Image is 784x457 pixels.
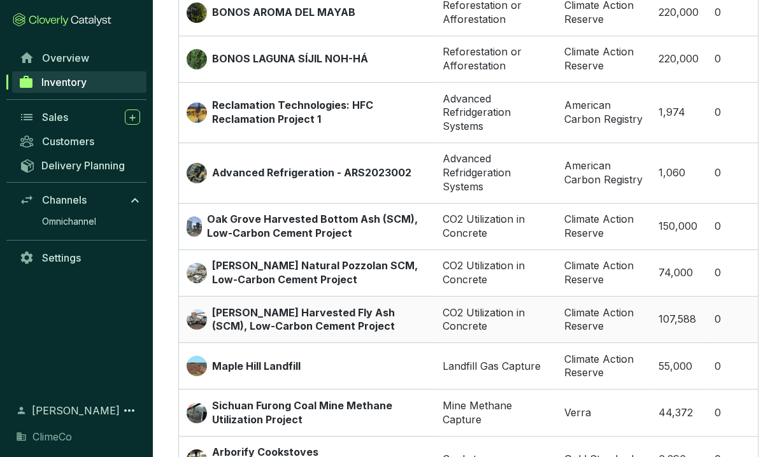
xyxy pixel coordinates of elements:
a: Settings [13,247,146,269]
td: American Carbon Registry [557,82,651,143]
td: 1,974 [652,82,708,143]
td: Climate Action Reserve [557,203,651,250]
td: CO2 Utilization in Concrete [435,296,557,342]
p: Maple Hill Landfill [212,360,301,374]
td: 150,000 [652,203,708,250]
a: Omnichannel [36,212,146,231]
img: BONOS AROMA DEL MAYAB [187,3,207,23]
p: BONOS AROMA DEL MAYAB [212,6,355,20]
img: Reclamation Technologies: HFC Reclamation Project 1 [187,102,207,123]
a: Inventory [12,71,146,93]
td: Verra [557,389,651,435]
td: 44,372 [652,389,708,435]
img: Kirkland Natural Pozzolan SCM, Low-Carbon Cement Project [187,263,207,283]
span: ClimeCo [32,429,72,444]
td: 0 [708,389,758,435]
td: Climate Action Reserve [557,342,651,389]
img: Maple Hill Landfill [187,356,207,376]
span: Delivery Planning [41,159,125,172]
span: Sales [42,111,68,123]
img: Advanced Refrigeration - ARS2023002 [187,163,207,183]
td: Climate Action Reserve [557,36,651,82]
span: Channels [42,193,87,206]
span: Settings [42,251,81,264]
a: Sales [13,106,146,128]
td: Advanced Refridgeration Systems [435,143,557,203]
p: [PERSON_NAME] Harvested Fly Ash (SCM), Low-Carbon Cement Project [212,306,427,334]
td: Climate Action Reserve [557,296,651,342]
td: 0 [708,36,758,82]
span: [PERSON_NAME] [32,403,120,418]
img: BONOS LAGUNA SÍJIL NOH-HÁ [187,49,207,69]
td: 0 [708,296,758,342]
td: 0 [708,203,758,250]
td: 107,588 [652,296,708,342]
p: Oak Grove Harvested Bottom Ash (SCM), Low-Carbon Cement Project [207,213,427,240]
td: Landfill Gas Capture [435,342,557,389]
td: CO2 Utilization in Concrete [435,203,557,250]
td: 0 [708,250,758,296]
span: Customers [42,135,94,148]
img: Bowen Harvested Fly Ash (SCM), Low-Carbon Cement Project [187,309,207,330]
td: 1,060 [652,143,708,203]
img: Sichuan Furong Coal Mine Methane Utilization Project [187,403,207,423]
td: 0 [708,82,758,143]
td: 55,000 [652,342,708,389]
td: Advanced Refridgeration Systems [435,82,557,143]
a: Customers [13,130,146,152]
td: Climate Action Reserve [557,250,651,296]
span: Overview [42,52,89,64]
p: Advanced Refrigeration - ARS2023002 [212,166,411,180]
span: Omnichannel [42,215,96,228]
td: 0 [708,342,758,389]
a: Delivery Planning [13,155,146,176]
td: Reforestation or Afforestation [435,36,557,82]
p: BONOS LAGUNA SÍJIL NOH-HÁ [212,52,368,66]
td: 74,000 [652,250,708,296]
span: Inventory [41,76,87,88]
td: Mine Methane Capture [435,389,557,435]
p: [PERSON_NAME] Natural Pozzolan SCM, Low-Carbon Cement Project [212,259,427,286]
td: CO2 Utilization in Concrete [435,250,557,296]
a: Channels [13,189,146,211]
td: 0 [708,143,758,203]
img: Oak Grove Harvested Bottom Ash (SCM), Low-Carbon Cement Project [187,216,202,237]
p: Sichuan Furong Coal Mine Methane Utilization Project [212,399,427,426]
td: 220,000 [652,36,708,82]
p: Reclamation Technologies: HFC Reclamation Project 1 [212,99,427,126]
a: Overview [13,47,146,69]
td: American Carbon Registry [557,143,651,203]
